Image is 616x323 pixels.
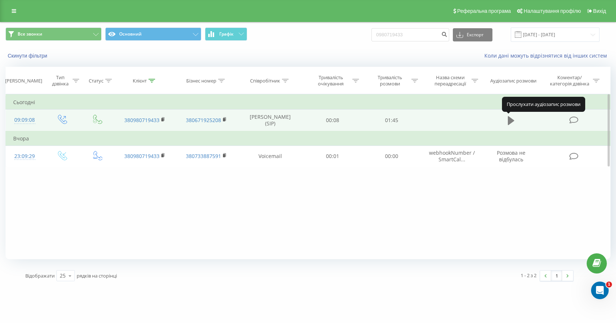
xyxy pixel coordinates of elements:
[453,28,492,41] button: Експорт
[219,32,234,37] span: Графік
[5,27,102,41] button: Все звонки
[133,78,147,84] div: Клієнт
[186,117,221,124] a: 380671925208
[6,95,610,110] td: Сьогодні
[124,153,159,159] a: 380980719433
[237,146,303,167] td: Voicemail
[205,27,247,41] button: Графік
[502,97,585,111] div: Прослухати аудіозапис розмови
[186,78,216,84] div: Бізнес номер
[484,52,610,59] a: Коли дані можуть відрізнятися вiд інших систем
[591,282,609,299] iframe: Intercom live chat
[13,113,36,127] div: 09:09:08
[186,153,221,159] a: 380733887591
[60,272,66,279] div: 25
[5,52,51,59] button: Скинути фільтри
[25,272,55,279] span: Відображати
[13,149,36,164] div: 23:09:29
[430,74,470,87] div: Назва схеми переадресації
[50,74,71,87] div: Тип дзвінка
[18,31,42,37] span: Все звонки
[311,74,351,87] div: Тривалість очікування
[237,110,303,131] td: [PERSON_NAME] (SIP)
[524,8,581,14] span: Налаштування профілю
[521,272,536,279] div: 1 - 2 з 2
[371,28,449,41] input: Пошук за номером
[606,282,612,287] span: 1
[303,110,362,131] td: 00:08
[457,8,511,14] span: Реферальна програма
[250,78,280,84] div: Співробітник
[362,110,421,131] td: 01:45
[429,149,475,163] span: webhookNumber / SmartCal...
[548,74,591,87] div: Коментар/категорія дзвінка
[5,78,42,84] div: [PERSON_NAME]
[6,131,610,146] td: Вчора
[490,78,536,84] div: Аудіозапис розмови
[105,27,201,41] button: Основний
[370,74,410,87] div: Тривалість розмови
[303,146,362,167] td: 00:01
[77,272,117,279] span: рядків на сторінці
[551,271,562,281] a: 1
[593,8,606,14] span: Вихід
[124,117,159,124] a: 380980719433
[362,146,421,167] td: 00:00
[89,78,103,84] div: Статус
[497,149,525,163] span: Розмова не відбулась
